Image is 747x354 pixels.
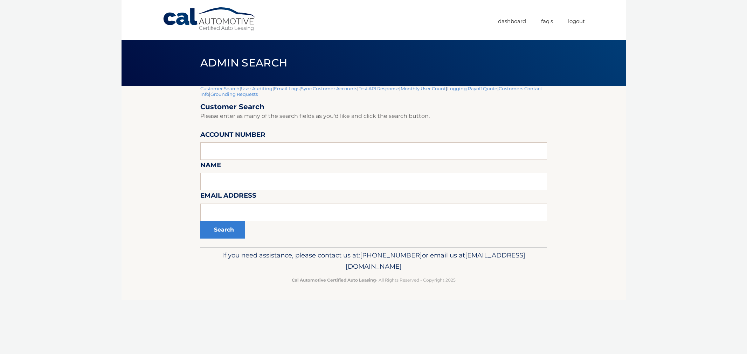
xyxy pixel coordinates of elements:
a: Logout [568,15,585,27]
a: User Auditing [241,86,272,91]
a: Customer Search [200,86,240,91]
label: Name [200,160,221,173]
a: Grounding Requests [210,91,258,97]
label: Email Address [200,190,256,203]
a: Test API Response [359,86,399,91]
a: Customers Contact Info [200,86,542,97]
a: Monthly User Count [401,86,446,91]
a: Email Logs [274,86,299,91]
strong: Cal Automotive Certified Auto Leasing [292,277,376,283]
p: If you need assistance, please contact us at: or email us at [205,250,542,272]
a: Cal Automotive [162,7,257,32]
p: - All Rights Reserved - Copyright 2025 [205,276,542,284]
span: [PHONE_NUMBER] [360,251,422,259]
span: Admin Search [200,56,288,69]
div: | | | | | | | | [200,86,547,247]
button: Search [200,221,245,239]
a: Sync Customer Accounts [301,86,357,91]
label: Account Number [200,129,265,142]
p: Please enter as many of the search fields as you'd like and click the search button. [200,111,547,121]
a: Dashboard [498,15,526,27]
a: Logging Payoff Quote [447,86,497,91]
a: FAQ's [541,15,553,27]
h2: Customer Search [200,102,547,111]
